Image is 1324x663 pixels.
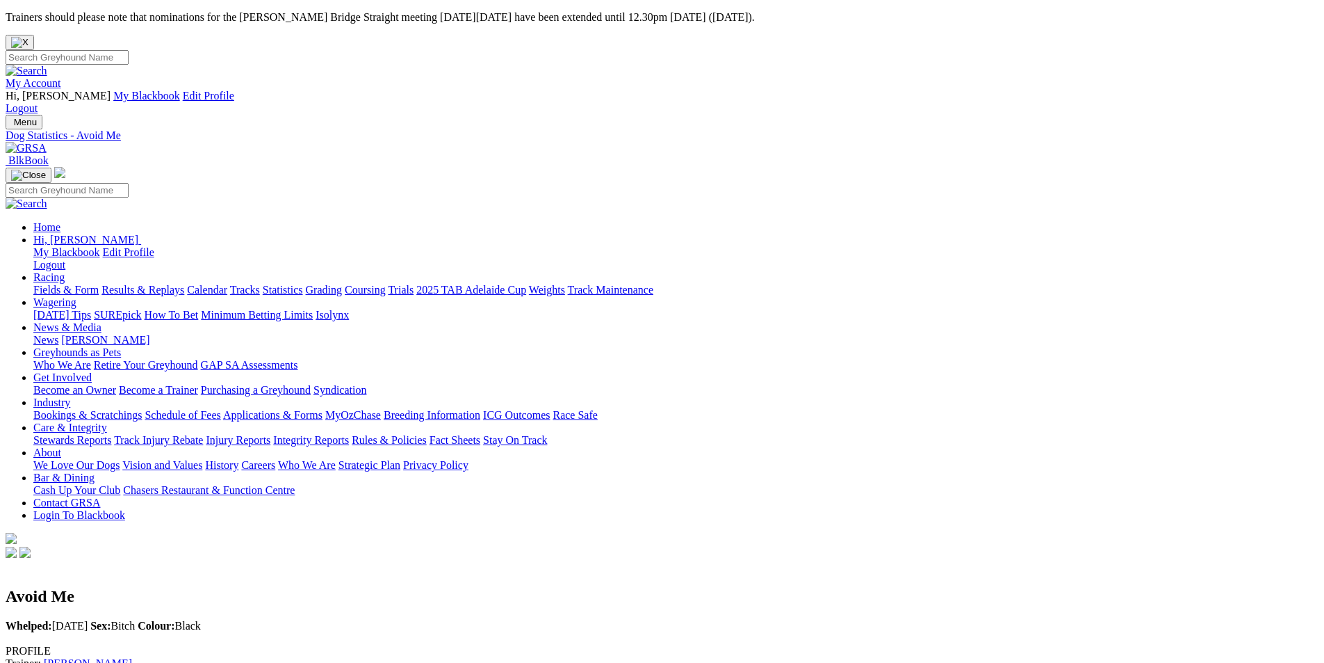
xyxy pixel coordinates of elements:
[6,620,88,632] span: [DATE]
[33,284,1318,296] div: Racing
[14,117,37,127] span: Menu
[6,65,47,77] img: Search
[90,620,111,632] b: Sex:
[33,234,141,246] a: Hi, [PERSON_NAME]
[201,309,313,321] a: Minimum Betting Limits
[6,198,47,210] img: Search
[11,37,28,48] img: X
[201,384,311,396] a: Purchasing a Greyhound
[33,434,1318,447] div: Care & Integrity
[338,459,400,471] a: Strategic Plan
[33,234,138,246] span: Hi, [PERSON_NAME]
[113,90,180,102] a: My Blackbook
[33,321,101,333] a: News & Media
[183,90,234,102] a: Edit Profile
[430,434,480,446] a: Fact Sheets
[33,459,1318,472] div: About
[33,372,92,383] a: Get Involved
[19,547,31,558] img: twitter.svg
[483,409,550,421] a: ICG Outcomes
[8,154,49,166] span: BlkBook
[33,284,99,296] a: Fields & Form
[6,620,52,632] b: Whelped:
[33,409,1318,422] div: Industry
[33,334,1318,346] div: News & Media
[6,183,129,198] input: Search
[6,50,129,65] input: Search
[201,359,298,371] a: GAP SA Assessments
[6,547,17,558] img: facebook.svg
[94,309,141,321] a: SUREpick
[33,509,125,521] a: Login To Blackbook
[33,459,120,471] a: We Love Our Dogs
[33,484,120,496] a: Cash Up Your Club
[33,221,60,233] a: Home
[33,472,95,484] a: Bar & Dining
[568,284,653,296] a: Track Maintenance
[6,90,111,102] span: Hi, [PERSON_NAME]
[6,533,17,544] img: logo-grsa-white.png
[6,587,1318,606] h2: Avoid Me
[223,409,322,421] a: Applications & Forms
[33,296,76,308] a: Wagering
[33,346,121,358] a: Greyhounds as Pets
[33,447,61,458] a: About
[90,620,135,632] span: Bitch
[33,309,1318,321] div: Wagering
[273,434,349,446] a: Integrity Reports
[388,284,414,296] a: Trials
[33,384,116,396] a: Become an Owner
[114,434,203,446] a: Track Injury Rebate
[403,459,468,471] a: Privacy Policy
[33,334,58,346] a: News
[6,11,1318,24] p: Trainers should please note that nominations for the [PERSON_NAME] Bridge Straight meeting [DATE]...
[278,459,336,471] a: Who We Are
[6,645,1318,657] div: PROFILE
[101,284,184,296] a: Results & Replays
[6,129,1318,142] a: Dog Statistics - Avoid Me
[103,246,154,258] a: Edit Profile
[33,359,1318,372] div: Greyhounds as Pets
[263,284,303,296] a: Statistics
[33,484,1318,497] div: Bar & Dining
[33,309,91,321] a: [DATE] Tips
[306,284,342,296] a: Grading
[138,620,201,632] span: Black
[316,309,349,321] a: Isolynx
[6,154,49,166] a: BlkBook
[206,434,270,446] a: Injury Reports
[6,168,51,183] button: Toggle navigation
[6,90,1318,115] div: My Account
[6,115,42,129] button: Toggle navigation
[138,620,174,632] b: Colour:
[33,259,65,271] a: Logout
[33,359,91,371] a: Who We Are
[33,246,100,258] a: My Blackbook
[61,334,149,346] a: [PERSON_NAME]
[119,384,198,396] a: Become a Trainer
[145,309,199,321] a: How To Bet
[313,384,366,396] a: Syndication
[187,284,227,296] a: Calendar
[145,409,220,421] a: Schedule of Fees
[553,409,597,421] a: Race Safe
[33,246,1318,271] div: Hi, [PERSON_NAME]
[230,284,260,296] a: Tracks
[122,459,202,471] a: Vision and Values
[384,409,480,421] a: Breeding Information
[241,459,275,471] a: Careers
[33,397,70,408] a: Industry
[94,359,198,371] a: Retire Your Greyhound
[33,434,111,446] a: Stewards Reports
[33,422,107,433] a: Care & Integrity
[6,142,47,154] img: GRSA
[6,77,61,89] a: My Account
[205,459,238,471] a: History
[33,409,142,421] a: Bookings & Scratchings
[6,35,34,50] button: Close
[529,284,565,296] a: Weights
[11,170,46,181] img: Close
[33,497,100,509] a: Contact GRSA
[33,271,65,283] a: Racing
[123,484,295,496] a: Chasers Restaurant & Function Centre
